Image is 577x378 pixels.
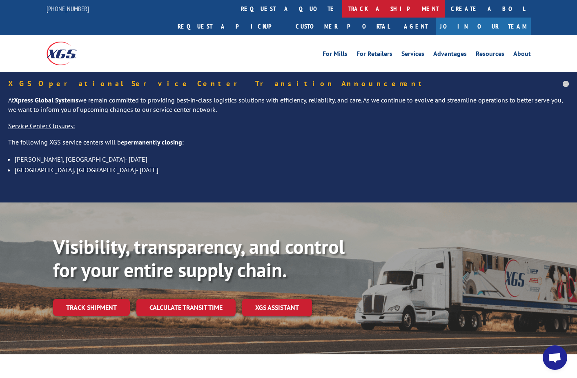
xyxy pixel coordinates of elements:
[8,122,75,130] u: Service Center Closures:
[242,299,312,316] a: XGS ASSISTANT
[436,18,531,35] a: Join Our Team
[543,345,567,370] a: Open chat
[15,154,569,165] li: [PERSON_NAME], [GEOGRAPHIC_DATA]- [DATE]
[53,234,345,283] b: Visibility, transparency, and control for your entire supply chain.
[53,299,130,316] a: Track shipment
[8,96,569,122] p: At we remain committed to providing best-in-class logistics solutions with efficiency, reliabilit...
[124,138,182,146] strong: permanently closing
[433,51,467,60] a: Advantages
[356,51,392,60] a: For Retailers
[15,165,569,175] li: [GEOGRAPHIC_DATA], [GEOGRAPHIC_DATA]- [DATE]
[8,138,569,154] p: The following XGS service centers will be :
[290,18,396,35] a: Customer Portal
[323,51,348,60] a: For Mills
[401,51,424,60] a: Services
[476,51,504,60] a: Resources
[396,18,436,35] a: Agent
[8,80,569,87] h5: XGS Operational Service Center Transition Announcement
[136,299,236,316] a: Calculate transit time
[172,18,290,35] a: Request a pickup
[47,4,89,13] a: [PHONE_NUMBER]
[14,96,78,104] strong: Xpress Global Systems
[513,51,531,60] a: About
